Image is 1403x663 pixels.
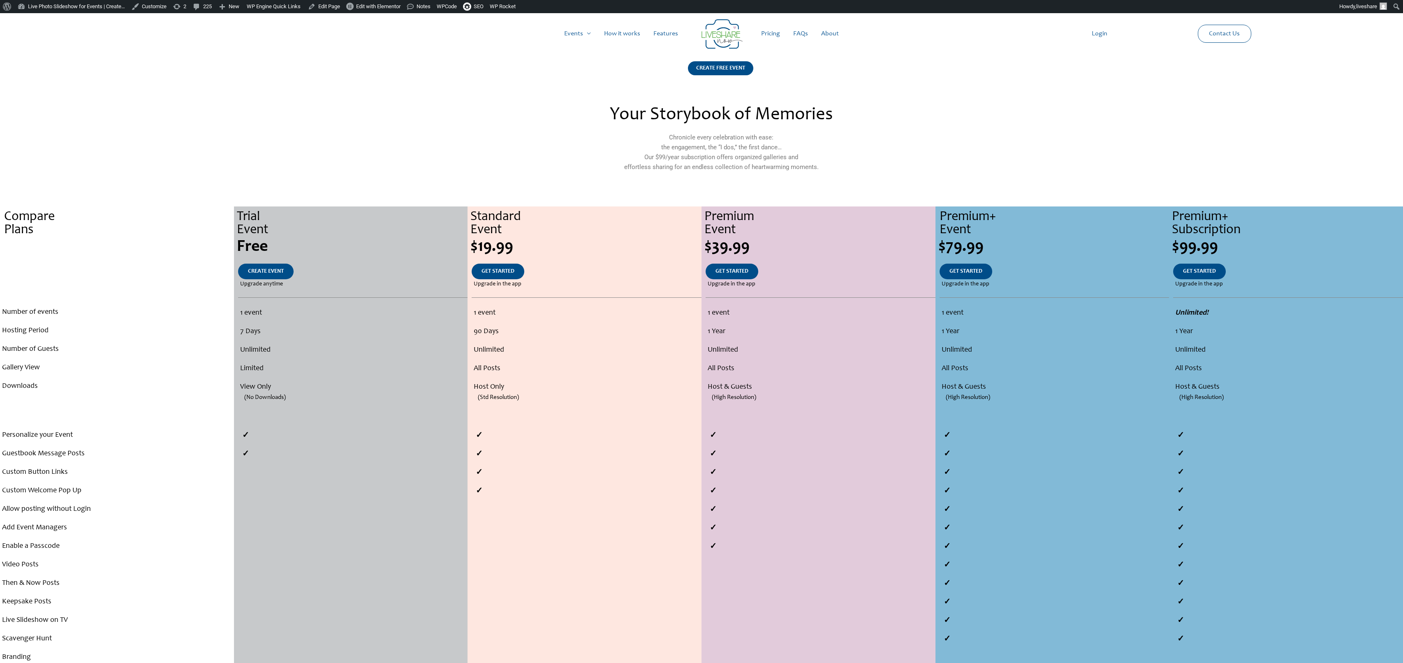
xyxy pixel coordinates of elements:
li: Gallery View [2,359,232,377]
p: Chronicle every celebration with ease: the engagement, the “I dos,” the first dance… Our $99/year... [543,132,899,172]
li: All Posts [1175,359,1401,378]
li: Scavenger Hunt [2,630,232,648]
span: (High Resolution) [1179,388,1224,407]
li: Video Posts [2,556,232,574]
span: GET STARTED [1183,269,1216,274]
span: Upgrade in the app [708,279,755,289]
li: Keepsake Posts [2,593,232,611]
li: 90 Days [474,322,699,341]
li: Unlimited [942,341,1167,359]
span: Edit with Elementor [356,3,401,9]
span: . [116,281,118,287]
li: 1 Year [1175,322,1401,341]
a: Events [558,21,597,47]
li: Custom Button Links [2,463,232,482]
li: 1 Year [708,322,933,341]
li: Guestbook Message Posts [2,445,232,463]
li: 1 event [474,304,699,322]
li: Add Event Managers [2,519,232,537]
li: Host & Guests [942,378,1167,396]
div: Premium+ Subscription [1172,211,1403,237]
span: GET STARTED [482,269,514,274]
h2: Your Storybook of Memories [543,106,899,124]
span: Upgrade in the app [1175,279,1223,289]
li: All Posts [708,359,933,378]
span: SEO [474,3,484,9]
div: $19.99 [470,239,701,255]
a: GET STARTED [472,264,524,279]
span: . [116,269,118,274]
span: liveshare [1356,3,1377,9]
span: (No Downloads) [244,388,286,407]
span: Upgrade in the app [942,279,989,289]
li: All Posts [942,359,1167,378]
a: CREATE EVENT [238,264,294,279]
div: Free [237,239,468,255]
li: All Posts [474,359,699,378]
li: Then & Now Posts [2,574,232,593]
li: Unlimited [240,341,465,359]
a: GET STARTED [940,264,992,279]
li: Custom Welcome Pop Up [2,482,232,500]
li: Personalize your Event [2,426,232,445]
div: $99.99 [1172,239,1403,255]
li: Unlimited [708,341,933,359]
li: Host & Guests [1175,378,1401,396]
li: Hosting Period [2,322,232,340]
a: FAQs [787,21,815,47]
span: (Std Resolution) [478,388,519,407]
a: GET STARTED [1173,264,1226,279]
li: Number of events [2,303,232,322]
span: CREATE EVENT [248,269,284,274]
a: About [815,21,845,47]
a: Login [1085,21,1114,47]
div: Premium+ Event [940,211,1169,237]
a: How it works [597,21,647,47]
li: Unlimited [474,341,699,359]
div: CREATE FREE EVENT [688,61,753,75]
a: . [106,264,127,279]
a: Contact Us [1202,25,1246,42]
span: Upgrade anytime [240,279,283,289]
span: (High Resolution) [712,388,756,407]
strong: Unlimited! [1175,309,1209,317]
a: Features [647,21,685,47]
li: Allow posting without Login [2,500,232,519]
li: 7 Days [240,322,465,341]
li: Host Only [474,378,699,396]
span: . [115,239,119,255]
li: 1 event [240,304,465,322]
li: 1 event [942,304,1167,322]
nav: Site Navigation [14,21,1389,47]
img: Group 14 | Live Photo Slideshow for Events | Create Free Events Album for Any Occasion [701,19,743,49]
li: Host & Guests [708,378,933,396]
span: GET STARTED [715,269,748,274]
div: Standard Event [470,211,701,237]
div: $79.99 [938,239,1169,255]
a: GET STARTED [706,264,758,279]
div: $39.99 [704,239,935,255]
li: Limited [240,359,465,378]
span: Upgrade in the app [474,279,521,289]
span: (High Resolution) [946,388,990,407]
div: Premium Event [704,211,935,237]
div: Compare Plans [4,211,234,237]
li: Downloads [2,377,232,396]
a: Pricing [755,21,787,47]
li: Enable a Passcode [2,537,232,556]
li: Number of Guests [2,340,232,359]
div: Trial Event [237,211,468,237]
li: Live Slideshow on TV [2,611,232,630]
a: CREATE FREE EVENT [688,61,753,86]
li: View Only [240,378,465,396]
li: 1 event [708,304,933,322]
span: GET STARTED [949,269,982,274]
li: 1 Year [942,322,1167,341]
li: Unlimited [1175,341,1401,359]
